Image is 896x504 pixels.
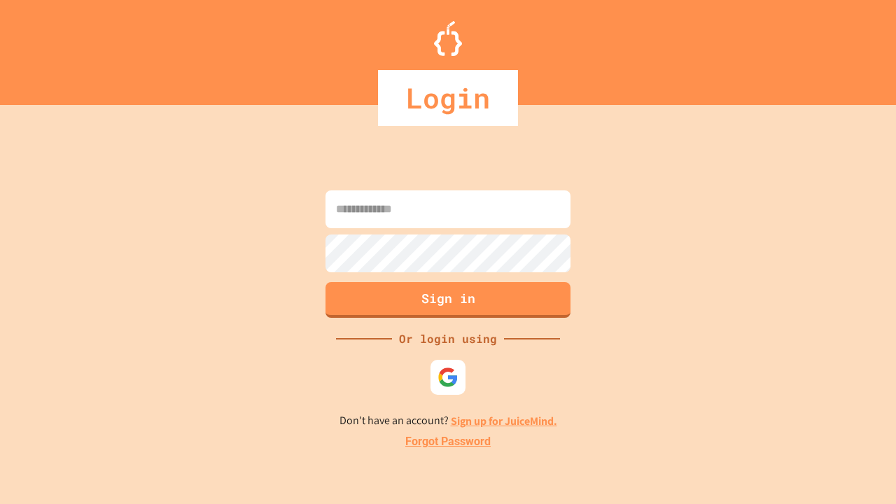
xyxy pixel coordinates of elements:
[378,70,518,126] div: Login
[405,433,491,450] a: Forgot Password
[437,367,458,388] img: google-icon.svg
[339,412,557,430] p: Don't have an account?
[451,414,557,428] a: Sign up for JuiceMind.
[392,330,504,347] div: Or login using
[434,21,462,56] img: Logo.svg
[325,282,570,318] button: Sign in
